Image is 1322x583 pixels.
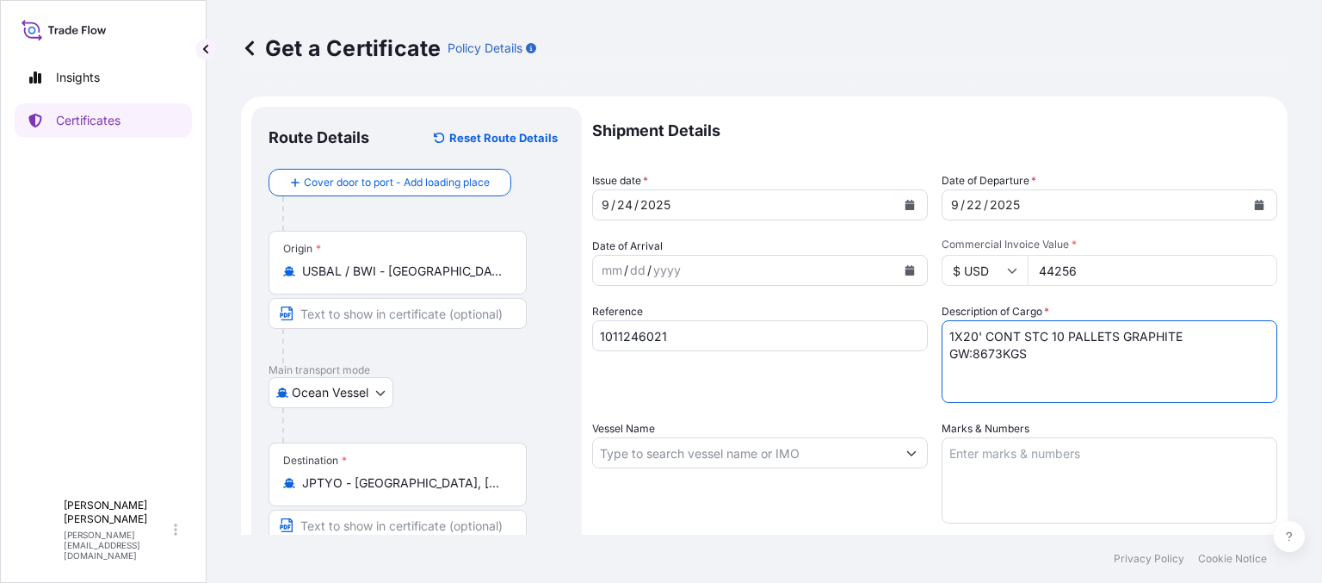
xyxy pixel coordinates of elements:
[592,303,643,320] label: Reference
[942,420,1029,437] label: Marks & Numbers
[961,195,965,215] div: /
[611,195,615,215] div: /
[283,242,321,256] div: Origin
[593,437,896,468] input: Type to search vessel name or IMO
[592,320,928,351] input: Enter booking reference
[592,238,663,255] span: Date of Arrival
[56,112,120,129] p: Certificates
[1114,552,1184,566] a: Privacy Policy
[241,34,441,62] p: Get a Certificate
[639,195,672,215] div: year,
[269,169,511,196] button: Cover door to port - Add loading place
[1028,255,1277,286] input: Enter amount
[652,260,683,281] div: year,
[302,263,505,280] input: Origin
[942,303,1049,320] label: Description of Cargo
[1198,552,1267,566] a: Cookie Notice
[304,174,490,191] span: Cover door to port - Add loading place
[269,510,527,541] input: Text to appear on certificate
[896,257,924,284] button: Calendar
[292,384,368,401] span: Ocean Vessel
[624,260,628,281] div: /
[634,195,639,215] div: /
[64,499,170,526] p: [PERSON_NAME] [PERSON_NAME]
[269,377,393,408] button: Select transport
[592,172,648,189] span: Issue date
[449,129,558,146] p: Reset Route Details
[302,474,505,492] input: Destination
[942,172,1036,189] span: Date of Departure
[628,260,647,281] div: day,
[15,103,192,138] a: Certificates
[615,195,634,215] div: day,
[269,127,369,148] p: Route Details
[984,195,988,215] div: /
[942,238,1277,251] span: Commercial Invoice Value
[600,260,624,281] div: month,
[448,40,522,57] p: Policy Details
[600,195,611,215] div: month,
[896,191,924,219] button: Calendar
[425,124,565,152] button: Reset Route Details
[896,437,927,468] button: Show suggestions
[34,521,45,538] span: A
[64,530,170,561] p: [PERSON_NAME][EMAIL_ADDRESS][DOMAIN_NAME]
[283,454,347,468] div: Destination
[988,195,1022,215] div: year,
[56,69,100,86] p: Insights
[15,60,192,95] a: Insights
[965,195,984,215] div: day,
[269,363,565,377] p: Main transport mode
[269,298,527,329] input: Text to appear on certificate
[949,195,961,215] div: month,
[592,107,1277,155] p: Shipment Details
[592,420,655,437] label: Vessel Name
[1245,191,1273,219] button: Calendar
[647,260,652,281] div: /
